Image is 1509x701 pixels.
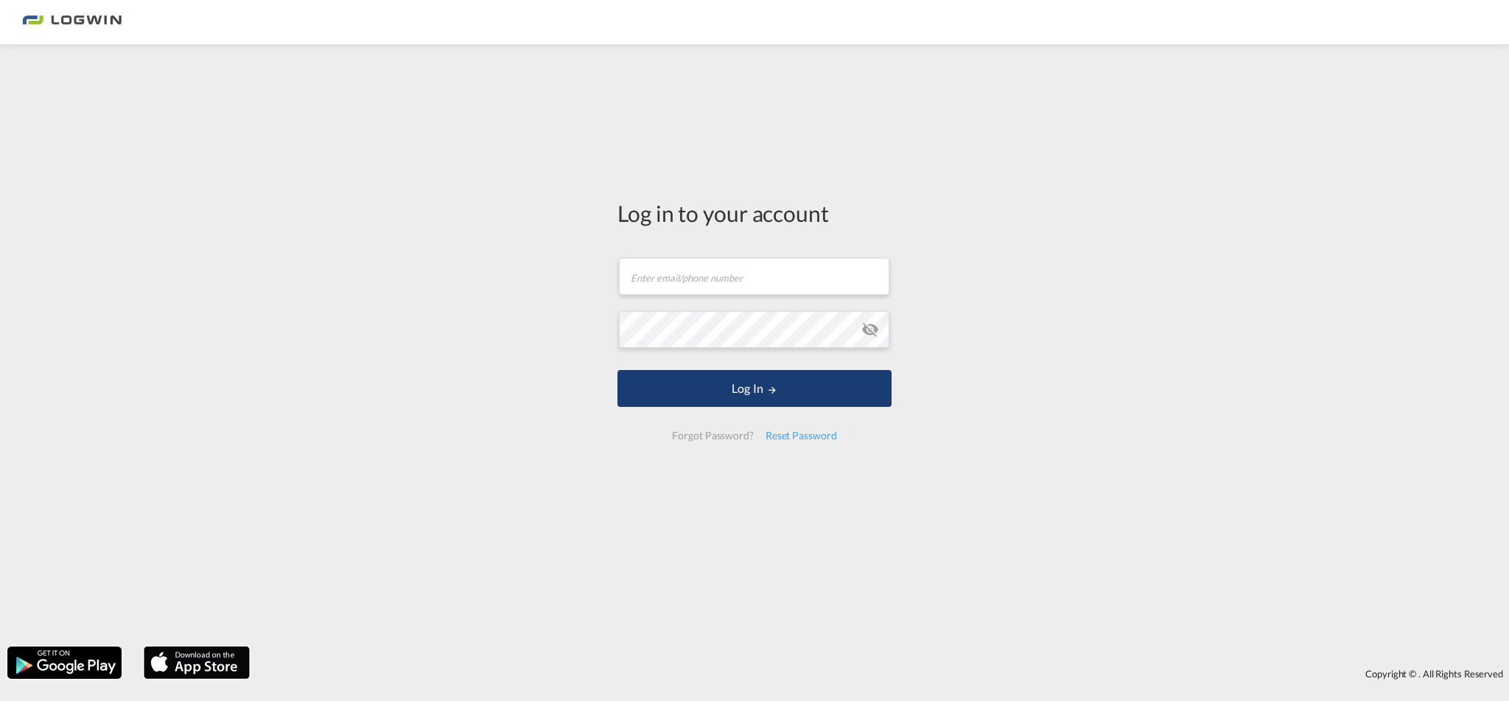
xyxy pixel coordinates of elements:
[142,645,251,680] img: apple.png
[6,645,123,680] img: google.png
[861,321,879,338] md-icon: icon-eye-off
[619,258,889,295] input: Enter email/phone number
[617,198,892,229] div: Log in to your account
[617,370,892,407] button: LOGIN
[760,422,843,449] div: Reset Password
[666,422,759,449] div: Forgot Password?
[22,6,122,39] img: 2761ae10d95411efa20a1f5e0282d2d7.png
[257,661,1509,686] div: Copyright © . All Rights Reserved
